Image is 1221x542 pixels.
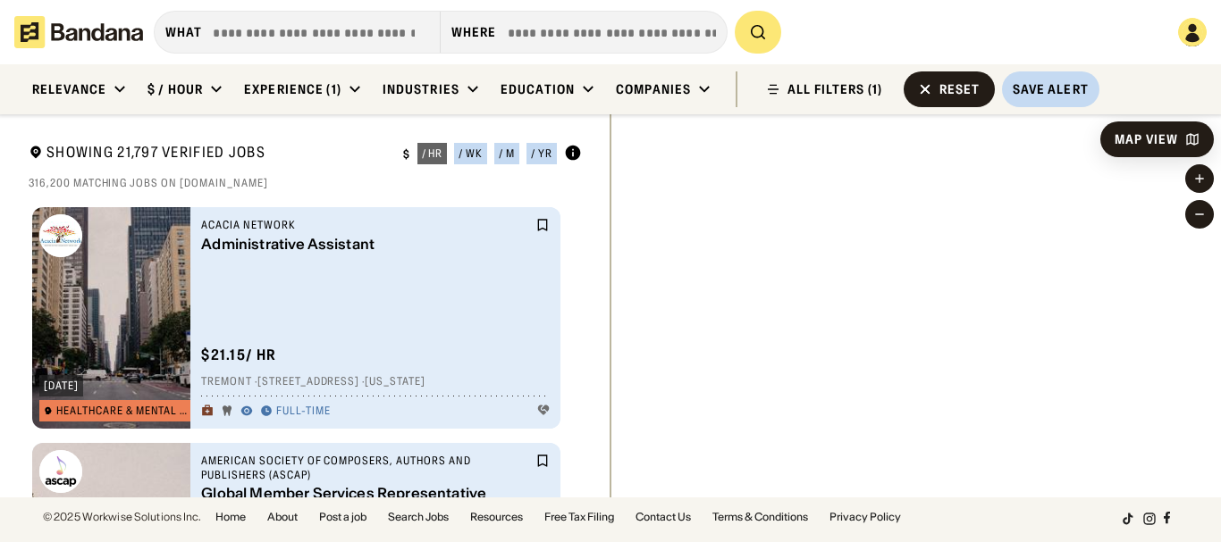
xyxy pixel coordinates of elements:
a: Terms & Conditions [712,512,808,522]
div: Where [451,24,497,40]
a: Free Tax Filing [544,512,614,522]
div: ALL FILTERS (1) [787,83,882,96]
div: Tremont · [STREET_ADDRESS] · [US_STATE] [201,375,550,389]
div: 316,200 matching jobs on [DOMAIN_NAME] [29,176,582,190]
div: Relevance [32,81,106,97]
a: Contact Us [636,512,691,522]
div: $ [403,147,410,162]
div: Companies [616,81,691,97]
div: Save Alert [1013,81,1089,97]
img: Acacia Network logo [39,214,82,257]
div: © 2025 Workwise Solutions Inc. [43,512,201,522]
div: American Society of Composers, Authors and Publishers (ASCAP) [201,454,532,481]
div: Reset [939,83,981,96]
div: Education [501,81,575,97]
a: Home [215,512,246,522]
div: what [165,24,202,40]
img: Bandana logotype [14,16,143,48]
a: Post a job [319,512,366,522]
div: Healthcare & Mental Health [56,405,193,416]
div: $ / hour [147,81,203,97]
a: Privacy Policy [829,512,901,522]
a: Resources [470,512,523,522]
a: Search Jobs [388,512,449,522]
div: [DATE] [44,380,79,391]
div: Global Member Services Representative [201,486,532,503]
img: American Society of Composers, Authors and Publishers (ASCAP) logo [39,450,82,493]
div: Experience (1) [244,81,341,97]
a: About [267,512,298,522]
div: Acacia Network [201,218,532,232]
div: grid [29,200,582,497]
div: Administrative Assistant [201,236,532,253]
div: / yr [531,148,552,159]
div: $ 21.15 / hr [201,346,276,364]
div: Map View [1115,133,1178,146]
div: / hr [422,148,443,159]
div: Full-time [276,404,331,419]
div: Industries [383,81,459,97]
div: / wk [459,148,483,159]
div: Showing 21,797 Verified Jobs [29,143,389,165]
div: / m [499,148,515,159]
